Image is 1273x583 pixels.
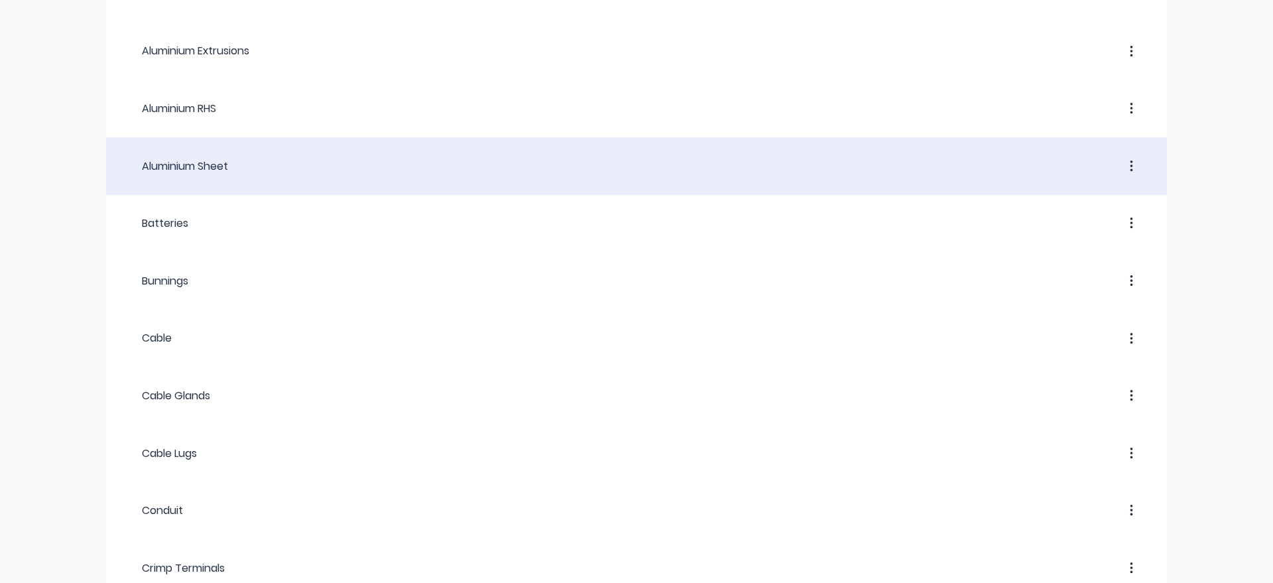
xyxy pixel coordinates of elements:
div: Batteries [126,216,188,231]
div: Aluminium Sheet [126,159,228,174]
div: Cable [126,330,172,346]
div: Bunnings [126,273,188,289]
div: Conduit [126,503,183,519]
div: Cable Glands [126,388,210,404]
div: Aluminium Extrusions [126,43,249,59]
div: Aluminium RHS [126,101,216,117]
div: Cable Lugs [126,446,197,462]
div: Crimp Terminals [126,560,225,576]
